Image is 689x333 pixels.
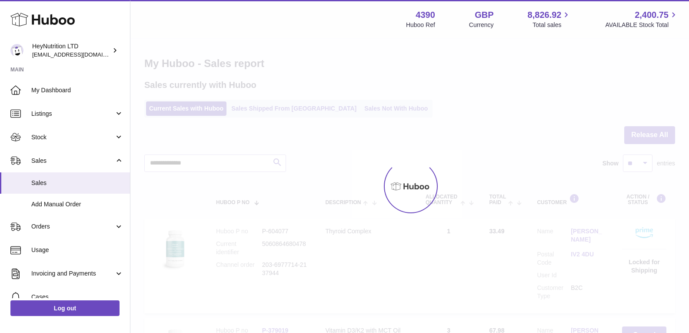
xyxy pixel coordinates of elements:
[528,9,572,29] a: 8,826.92 Total sales
[475,9,493,21] strong: GBP
[31,133,114,141] span: Stock
[533,21,571,29] span: Total sales
[528,9,562,21] span: 8,826.92
[605,9,679,29] a: 2,400.75 AVAILABLE Stock Total
[31,157,114,165] span: Sales
[32,51,128,58] span: [EMAIL_ADDRESS][DOMAIN_NAME]
[31,222,114,231] span: Orders
[31,86,123,94] span: My Dashboard
[10,300,120,316] a: Log out
[469,21,494,29] div: Currency
[406,21,435,29] div: Huboo Ref
[10,44,23,57] img: info@heynutrition.com
[31,179,123,187] span: Sales
[31,269,114,278] span: Invoicing and Payments
[416,9,435,21] strong: 4390
[32,42,110,59] div: HeyNutrition LTD
[31,246,123,254] span: Usage
[635,9,669,21] span: 2,400.75
[31,110,114,118] span: Listings
[31,200,123,209] span: Add Manual Order
[605,21,679,29] span: AVAILABLE Stock Total
[31,293,123,301] span: Cases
